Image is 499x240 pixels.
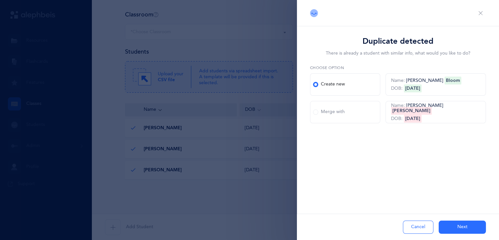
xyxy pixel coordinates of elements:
button: Next [439,221,486,234]
button: Cancel [403,221,433,234]
span: [DATE] [404,115,422,123]
span: DOB: [391,86,403,91]
span: [PERSON_NAME] [406,103,443,108]
div: Create new [313,81,345,88]
span: Name: [391,103,405,108]
span: [PERSON_NAME] [391,107,432,115]
label: Choose option [310,65,486,71]
span: Name: [391,78,405,83]
span: Bloom [445,77,461,84]
div: There is already a student with similar info, what would you like to do? [310,49,486,57]
div: Merge with [313,109,345,115]
span: [PERSON_NAME] [406,78,443,83]
span: DOB: [391,116,403,121]
iframe: Drift Widget Chat Controller [466,207,491,232]
span: [DATE] [404,84,422,92]
h3: Duplicate detected [310,37,486,46]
